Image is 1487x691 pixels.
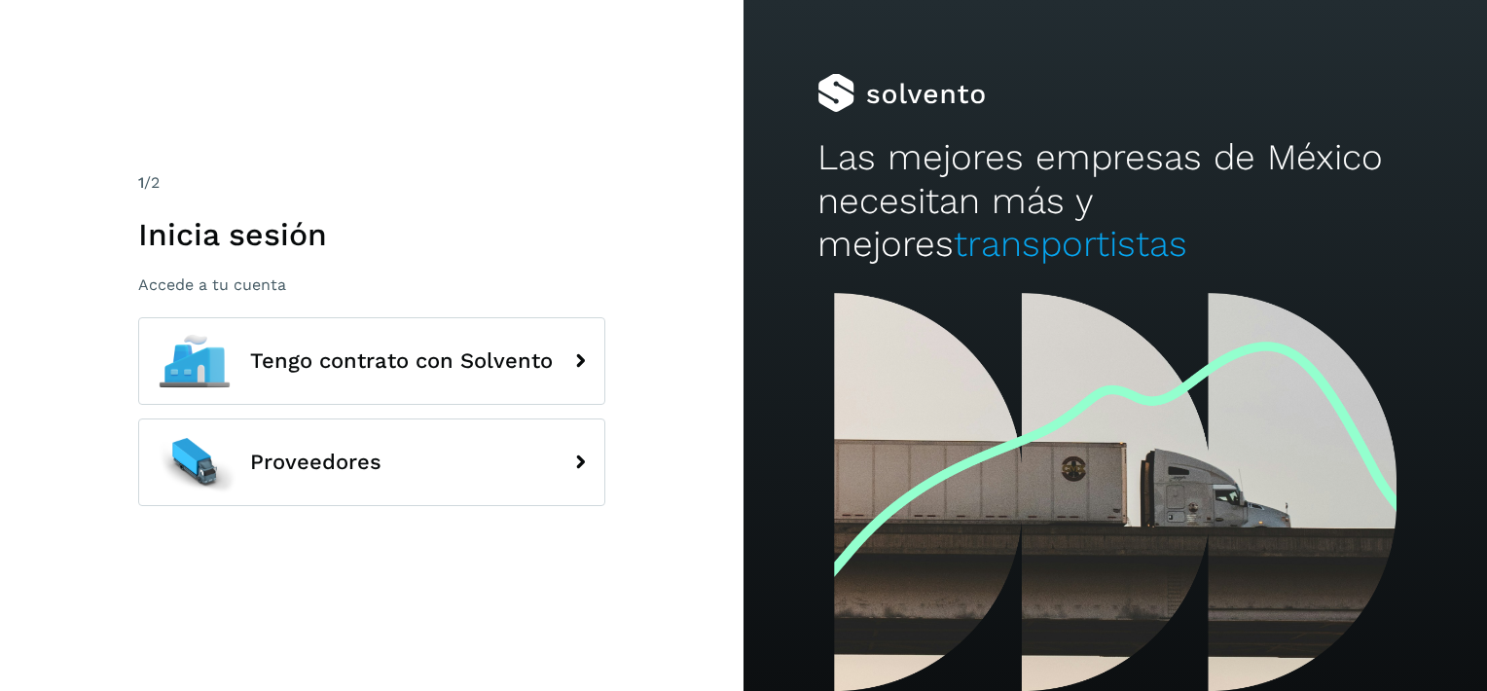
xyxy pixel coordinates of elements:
[138,216,605,253] h1: Inicia sesión
[138,275,605,294] p: Accede a tu cuenta
[138,317,605,405] button: Tengo contrato con Solvento
[250,349,553,373] span: Tengo contrato con Solvento
[138,418,605,506] button: Proveedores
[250,451,381,474] span: Proveedores
[954,223,1187,265] span: transportistas
[817,136,1412,266] h2: Las mejores empresas de México necesitan más y mejores
[138,173,144,192] span: 1
[138,171,605,195] div: /2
